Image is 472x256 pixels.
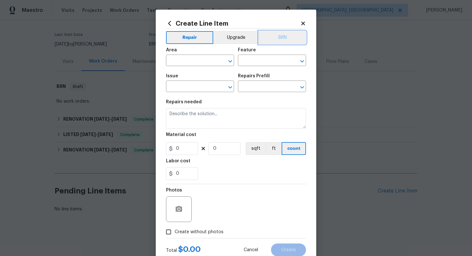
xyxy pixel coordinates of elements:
[178,245,201,253] span: $ 0.00
[166,31,213,44] button: Repair
[298,57,307,66] button: Open
[166,48,177,52] h5: Area
[259,31,306,44] button: BRN
[298,83,307,92] button: Open
[238,48,256,52] h5: Feature
[226,57,235,66] button: Open
[266,142,282,155] button: ft
[175,229,223,235] span: Create without photos
[246,142,266,155] button: sqft
[166,188,182,192] h5: Photos
[282,142,306,155] button: count
[166,246,201,254] div: Total
[213,31,259,44] button: Upgrade
[166,74,178,78] h5: Issue
[244,248,258,252] span: Cancel
[166,159,190,163] h5: Labor cost
[166,132,196,137] h5: Material cost
[281,248,296,252] span: Create
[238,74,270,78] h5: Repairs Prefill
[226,83,235,92] button: Open
[166,20,300,27] h2: Create Line Item
[166,100,202,104] h5: Repairs needed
